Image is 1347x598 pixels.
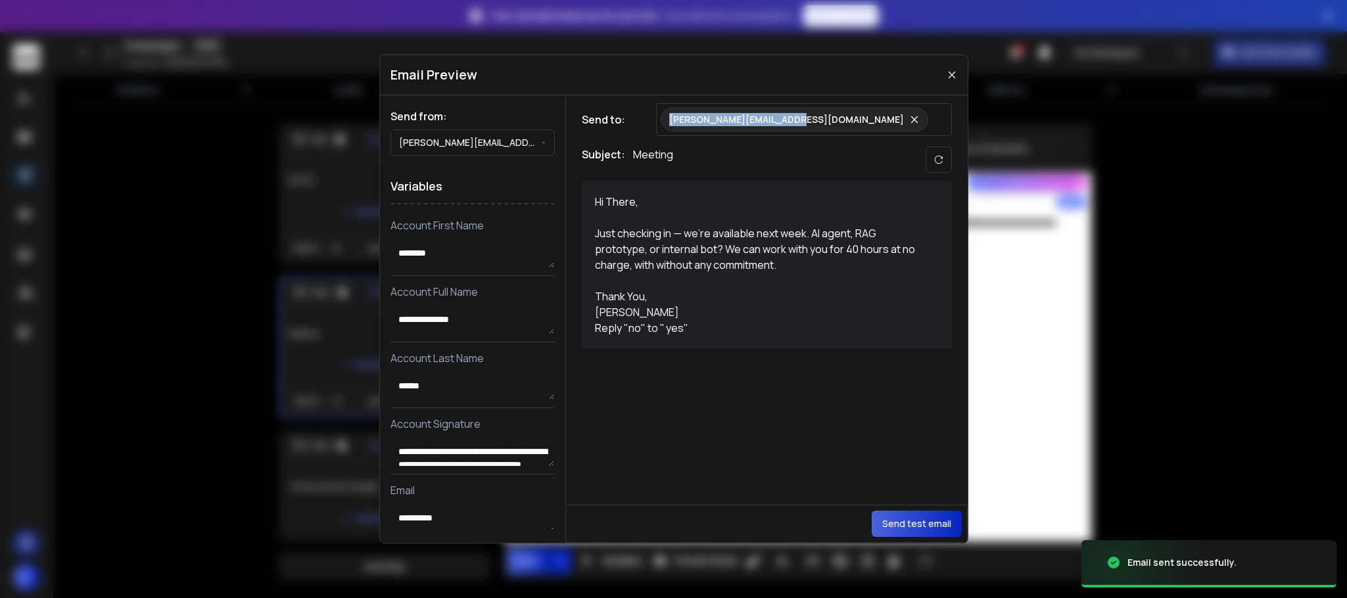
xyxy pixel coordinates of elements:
p: [PERSON_NAME][EMAIL_ADDRESS][PERSON_NAME][PERSON_NAME][DOMAIN_NAME] [399,136,542,149]
p: Account Full Name [390,284,555,300]
p: [PERSON_NAME][EMAIL_ADDRESS][DOMAIN_NAME] [669,113,904,126]
h1: Variables [390,169,555,204]
button: Send test email [872,511,962,537]
div: Email sent successfully. [1127,556,1237,569]
h1: Send from: [390,108,555,124]
div: Just checking in — we’re available next week. AI agent, RAG prototype, or internal bot? We can wo... [595,225,924,273]
p: Meeting [633,147,673,173]
p: Account Signature [390,416,555,432]
div: Hi There, [595,194,924,210]
h1: Subject: [582,147,625,173]
h1: Email Preview [390,66,477,84]
div: Thank You, [595,288,924,304]
p: Email [390,482,555,498]
div: Reply "no" to '' yes'' [595,320,924,336]
div: [PERSON_NAME] [595,304,924,320]
p: Account First Name [390,218,555,233]
p: Account Last Name [390,350,555,366]
h1: Send to: [582,112,634,127]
